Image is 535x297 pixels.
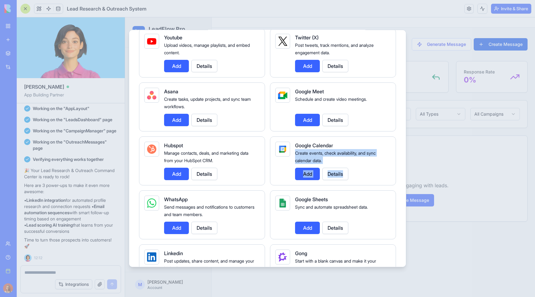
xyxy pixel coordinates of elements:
[295,88,324,95] span: Google Meet
[24,7,67,16] h1: LeadFlow Pro
[181,58,190,68] p: 0
[17,58,58,64] span: Campaign Manager
[295,168,320,180] button: Add
[102,58,135,68] p: 0
[191,60,217,72] button: Details
[7,56,79,71] a: Campaign ManagerCreate and manage campaigns
[164,204,254,217] span: Send messages and notifications to customers and team members.
[260,58,276,68] p: 0
[164,258,254,271] span: Post updates, share content, and manage your LinkedIn presence.
[188,177,253,189] button: Generate AI Message
[295,222,320,234] button: Add
[295,150,376,163] span: Create events, check availability, and sync calendar data.
[295,42,374,55] span: Post tweets, track mentions, and analyze engagement data.
[164,168,189,180] button: Add
[339,51,370,58] p: Response Rate
[17,77,59,83] span: Outreach Messages
[295,60,320,72] button: Add
[164,60,189,72] button: Add
[164,96,251,109] span: Create tasks, update projects, and sync team workflows.
[295,204,368,210] span: Sync and automate spreadsheet data.
[164,250,183,256] span: Linkedin
[164,114,189,126] button: Add
[7,75,79,90] a: Outreach MessagesTrack message performance
[191,114,217,126] button: Details
[10,262,20,272] span: M
[322,60,348,72] button: Details
[322,114,348,126] button: Details
[322,168,348,180] button: Details
[322,222,348,234] button: Details
[260,51,276,58] p: Replied
[191,168,217,180] button: Details
[339,58,370,68] p: 0 %
[17,83,68,88] span: Track message performance
[191,222,217,234] button: Details
[17,46,66,51] span: Manage and research leads
[164,34,182,41] span: Youtube
[295,250,307,256] span: Gong
[164,150,248,163] span: Manage contacts, deals, and marketing data from your HubSpot CRM.
[22,268,37,273] span: Account
[17,39,54,46] span: Leads Dashboard
[287,21,346,33] button: Generate Message
[94,29,211,36] p: Track and manage your outreach communications
[102,51,135,58] p: Total Messages
[22,262,58,268] span: [PERSON_NAME]
[349,21,402,33] button: Create Message
[181,51,190,58] p: Sent
[94,18,211,29] h1: Outreach Messages
[255,177,309,189] button: Create Message
[5,260,81,275] button: M[PERSON_NAME]Account
[295,96,367,102] span: Schedule and create video meetings.
[164,88,178,95] span: Asana
[24,16,67,22] p: Research & Outreach
[164,222,189,234] button: Add
[109,153,387,162] h3: No messages found
[295,142,333,148] span: Google Calendar
[295,34,319,41] span: Twitter (X)
[17,64,72,69] span: Create and manage campaigns
[164,142,183,148] span: Hubspot
[295,114,320,126] button: Add
[7,38,79,52] a: Leads DashboardManage and research leads
[164,196,188,202] span: WhatsApp
[295,258,376,271] span: Start with a blank canvas and make it your own.
[109,164,387,172] p: Create your first outreach message to start engaging with leads.
[295,196,328,202] span: Google Sheets
[164,42,250,55] span: Upload videos, manage playlists, and embed content.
